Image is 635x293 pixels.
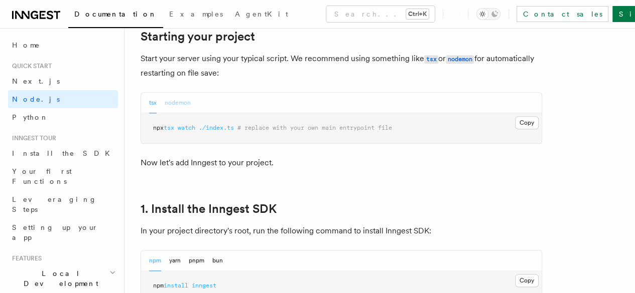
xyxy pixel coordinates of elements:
[8,218,118,246] a: Setting up your app
[12,113,49,121] span: Python
[235,10,288,18] span: AgentKit
[141,30,255,44] a: Starting your project
[165,93,191,113] button: nodemon
[68,3,163,28] a: Documentation
[517,6,608,22] a: Contact sales
[149,93,157,113] button: tsx
[212,250,223,271] button: bun
[424,55,438,64] code: tsx
[178,124,195,131] span: watch
[406,9,429,19] kbd: Ctrl+K
[326,6,435,22] button: Search...Ctrl+K
[8,162,118,190] a: Your first Functions
[8,90,118,108] a: Node.js
[8,264,118,292] button: Local Development
[446,55,474,64] code: nodemon
[8,108,118,126] a: Python
[8,144,118,162] a: Install the SDK
[12,167,72,185] span: Your first Functions
[446,54,474,63] a: nodemon
[8,62,52,70] span: Quick start
[199,124,234,131] span: ./index.ts
[164,282,188,289] span: install
[141,202,277,216] a: 1. Install the Inngest SDK
[8,268,109,288] span: Local Development
[8,72,118,90] a: Next.js
[237,124,392,131] span: # replace with your own main entrypoint file
[192,282,216,289] span: inngest
[189,250,204,271] button: pnpm
[74,10,157,18] span: Documentation
[141,52,542,80] p: Start your server using your typical script. We recommend using something like or for automatical...
[169,10,223,18] span: Examples
[8,190,118,218] a: Leveraging Steps
[515,116,539,129] button: Copy
[8,134,56,142] span: Inngest tour
[476,8,500,20] button: Toggle dark mode
[12,77,60,85] span: Next.js
[153,282,164,289] span: npm
[8,254,42,262] span: Features
[149,250,161,271] button: npm
[153,124,164,131] span: npx
[424,54,438,63] a: tsx
[141,224,542,238] p: In your project directory's root, run the following command to install Inngest SDK:
[12,149,116,157] span: Install the SDK
[515,274,539,287] button: Copy
[12,40,40,50] span: Home
[164,124,174,131] span: tsx
[229,3,294,27] a: AgentKit
[12,95,60,103] span: Node.js
[141,156,542,170] p: Now let's add Inngest to your project.
[8,36,118,54] a: Home
[169,250,181,271] button: yarn
[163,3,229,27] a: Examples
[12,195,97,213] span: Leveraging Steps
[12,223,98,241] span: Setting up your app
